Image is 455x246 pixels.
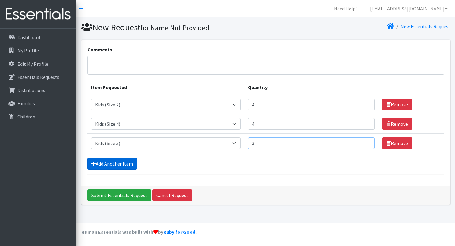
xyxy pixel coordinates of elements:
[329,2,363,15] a: Need Help?
[17,114,35,120] p: Children
[17,74,59,80] p: Essentials Requests
[382,118,412,130] a: Remove
[17,100,35,106] p: Families
[365,2,453,15] a: [EMAIL_ADDRESS][DOMAIN_NAME]
[382,99,412,110] a: Remove
[81,229,197,235] strong: Human Essentials was built with by .
[17,61,48,67] p: Edit My Profile
[2,110,74,123] a: Children
[2,71,74,83] a: Essentials Requests
[2,44,74,57] a: My Profile
[87,46,113,53] label: Comments:
[2,4,74,24] img: HumanEssentials
[81,22,264,33] h1: New Request
[87,189,151,201] input: Submit Essentials Request
[140,23,209,32] small: for Name Not Provided
[87,80,245,95] th: Item Requested
[2,58,74,70] a: Edit My Profile
[17,47,39,54] p: My Profile
[382,137,412,149] a: Remove
[17,34,40,40] p: Dashboard
[2,31,74,43] a: Dashboard
[244,80,378,95] th: Quantity
[17,87,45,93] p: Distributions
[163,229,195,235] a: Ruby for Good
[2,84,74,96] a: Distributions
[152,189,192,201] a: Cancel Request
[2,97,74,110] a: Families
[401,23,450,29] a: New Essentials Request
[87,158,137,170] a: Add Another Item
